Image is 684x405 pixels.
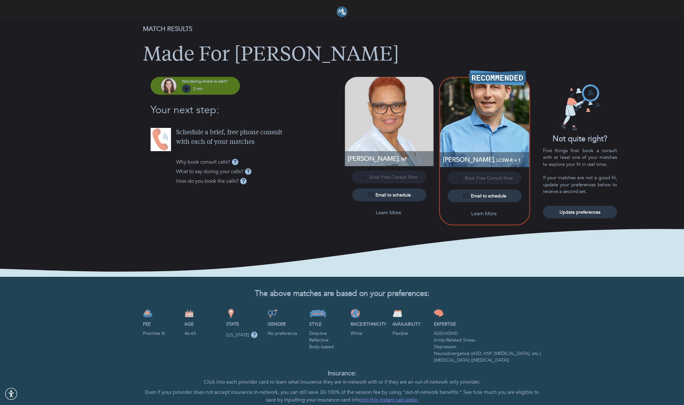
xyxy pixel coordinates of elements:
[143,388,541,404] p: Even if your provider does not accept insurance in-network, you can still save 30-100% of the ses...
[376,209,401,217] p: Learn More
[268,330,304,337] p: No preference
[143,24,541,34] p: MATCH RESULTS
[230,157,240,167] button: tooltip
[434,343,541,350] p: Depression
[309,330,346,337] p: Directive
[226,309,236,318] img: State
[398,156,407,162] span: , NP
[434,357,541,364] p: Post-Traumatic Stress Disorder (PTSD)
[182,78,227,84] p: Wondering where to start?
[392,330,429,337] p: Flexible
[243,167,253,176] button: tooltip
[448,207,522,220] button: Learn More
[239,176,248,186] button: tooltip
[535,134,625,144] div: Not quite right?
[543,206,617,218] button: Update preferences
[193,86,203,92] p: 2 min
[143,369,541,378] p: Insurance:
[434,309,443,318] img: Expertise
[434,350,541,357] p: Neurodivergence (ASD, HSP, dyslexia, etc.)
[345,77,434,166] img: Natalie Farquharson profile
[337,6,347,17] img: Logo
[176,128,342,147] p: Schedule a brief, free phone consult with each of your matches
[434,330,541,337] p: ADD/ADHD
[543,147,617,195] div: First things first: book a consult with at least one of your matches to explore your fit in real ...
[443,155,529,164] p: LCSW-R, Integrative Practitioner
[161,78,177,94] img: assistant
[471,210,497,217] p: Learn More
[434,321,541,328] p: Expertise
[176,177,239,185] p: How do you book the calls?
[143,309,152,318] img: Fee
[469,70,526,85] img: Recommended Therapist
[463,193,506,199] div: Email to schedule
[351,330,387,337] p: White
[352,206,426,219] button: Learn More
[184,309,194,318] img: Age
[151,128,171,151] img: Handset
[226,321,263,328] p: State
[226,332,249,338] p: [US_STATE]
[448,175,522,181] span: This provider has not yet shared their calendar link. Please email the provider to schedule
[268,309,277,318] img: Gender
[249,330,259,340] button: tooltip
[352,188,426,201] button: Email to schedule
[348,154,434,163] p: NP
[143,44,541,67] h1: Made For [PERSON_NAME]
[351,309,360,318] img: Race/Ethnicity
[352,174,426,180] span: This provider has not yet shared their calendar link. Please email the provider to schedule
[392,321,429,328] p: Availability
[176,158,230,166] p: Why book consult calls?
[176,168,243,175] p: What to say during your calls?
[360,396,418,403] a: into this instant calculator.
[556,83,604,131] img: Card icon
[546,209,614,215] span: Update preferences
[184,321,221,328] p: Age
[143,321,179,328] p: Fee
[143,330,179,337] p: Prioritize fit
[440,78,529,167] img: Greg Sandler profile
[368,192,411,198] div: Email to schedule
[494,157,521,163] span: , LCSW-R + 1
[151,102,342,118] p: Your next step:
[309,343,346,350] p: Body-based
[309,337,346,343] p: Reflective
[309,309,327,318] img: Style
[184,330,221,337] p: 46-65
[448,189,522,202] button: Email to schedule
[434,337,541,343] p: Artist-Related Stress
[143,378,541,386] p: Click into each provider card to learn what insurance they are in-network with or if they are an ...
[143,289,541,298] h2: The above matches are based on your preferences:
[309,321,346,328] p: Style
[268,321,304,328] p: Gender
[351,321,387,328] p: Race/Ethnicity
[151,77,240,95] button: assistantWondering where to start?2 min
[392,309,402,318] img: Availability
